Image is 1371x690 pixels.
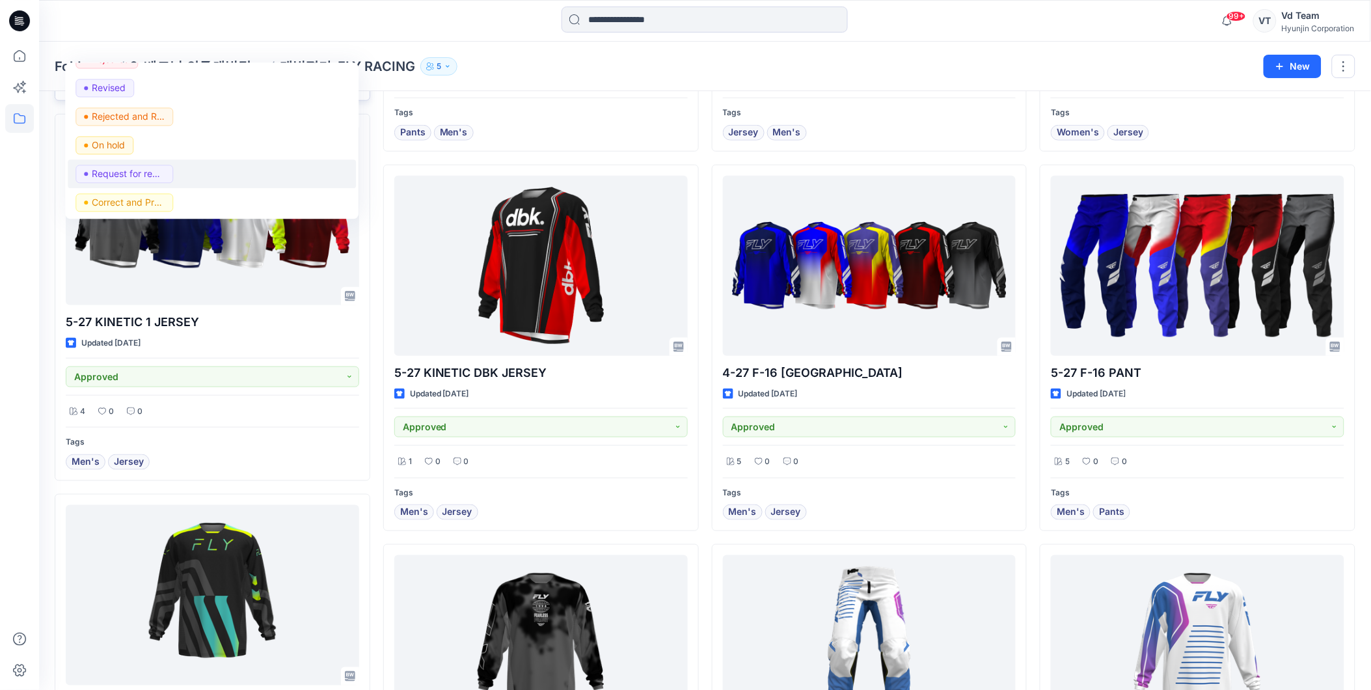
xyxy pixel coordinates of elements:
p: Tags [723,106,1016,120]
p: Rejected and Resubmit [92,108,165,125]
p: 0 [109,405,114,419]
p: On hold [92,137,125,154]
p: Tags [723,486,1016,500]
span: Men's [773,125,801,141]
a: 3-27 KINETIC EURO JERSEY [66,505,359,685]
p: 0 [435,455,441,469]
p: 4-27 F-16 [GEOGRAPHIC_DATA] [723,364,1016,382]
p: 5 [1065,455,1070,469]
p: 개발평가-FLY RACING [280,57,415,76]
span: Men's [1057,504,1085,520]
p: 5-27 F-16 PANT [1051,364,1344,382]
span: Jersey [729,125,759,141]
a: 0-베트남 의류개발팀 [129,57,251,76]
p: Tags [394,106,688,120]
p: 0 [794,455,799,469]
span: Women's [1057,125,1099,141]
span: 99+ [1227,11,1246,21]
p: 0 [1093,455,1098,469]
span: Men's [440,125,468,141]
button: 5 [420,57,457,76]
p: Updated [DATE] [81,337,141,350]
button: New [1264,55,1322,78]
p: 0 [1122,455,1127,469]
a: 5-27 KINETIC DBK JERSEY [394,176,688,356]
p: Request for review [92,165,165,182]
p: 0 [464,455,469,469]
span: Jersey [1113,125,1143,141]
span: Pants [400,125,426,141]
a: Folders [55,57,101,76]
p: Correct and Proceed [92,194,165,211]
div: VT [1253,9,1277,33]
p: Tags [394,486,688,500]
p: 5 [737,455,742,469]
span: Pants [1099,504,1124,520]
div: Vd Team [1282,8,1355,23]
p: Updated [DATE] [739,387,798,401]
p: 5-27 KINETIC DBK JERSEY [394,364,688,382]
span: Jersey [114,454,144,470]
p: Tags [66,435,359,449]
span: Jersey [442,504,472,520]
p: 1 [409,455,412,469]
p: Rejected [92,51,129,68]
span: Men's [729,504,757,520]
p: 5-27 KINETIC 1 JERSEY [66,313,359,331]
p: 0 [765,455,770,469]
p: 0 [137,405,143,419]
p: Tags [1051,106,1344,120]
p: Updated [DATE] [1066,387,1126,401]
div: Hyunjin Corporation [1282,23,1355,33]
span: Jersey [771,504,801,520]
span: Men's [72,454,100,470]
p: 4 [80,405,85,419]
p: 5 [437,59,441,74]
p: Revised [92,79,126,96]
a: 4-27 F-16 JERSEY [723,176,1016,356]
a: 5-27 F-16 PANT [1051,176,1344,356]
p: Updated [DATE] [410,387,469,401]
span: Men's [400,504,428,520]
p: Tags [1051,486,1344,500]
